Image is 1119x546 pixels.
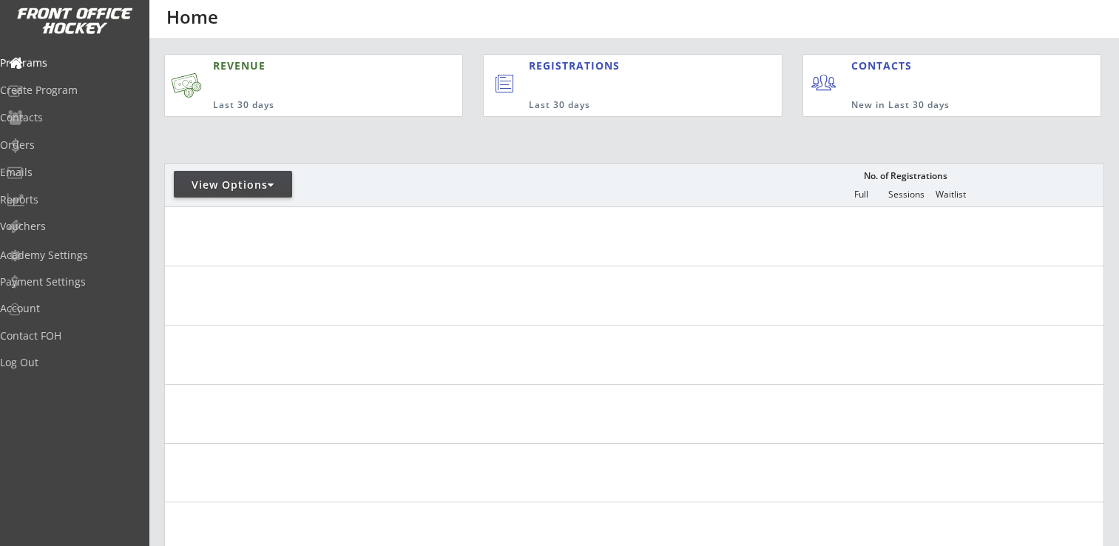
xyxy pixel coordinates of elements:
div: Sessions [884,189,928,200]
div: Waitlist [928,189,973,200]
div: REVENUE [213,58,392,73]
div: No. of Registrations [859,171,951,181]
div: New in Last 30 days [851,99,1032,112]
div: Last 30 days [529,99,721,112]
div: Full [839,189,883,200]
div: REGISTRATIONS [529,58,714,73]
div: Last 30 days [213,99,392,112]
div: View Options [174,178,292,192]
div: CONTACTS [851,58,919,73]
